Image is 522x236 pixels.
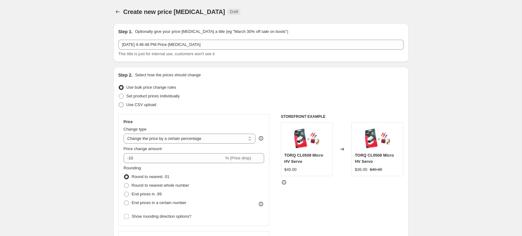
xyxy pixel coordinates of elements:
[294,126,319,150] img: 20181009_0921441_80x.jpg
[124,153,224,163] input: -15
[258,135,264,141] div: help
[135,29,288,35] p: Optionally give your price [MEDICAL_DATA] a title (eg "March 30% off sale on boots")
[284,167,297,173] div: $40.00
[118,72,133,78] h2: Step 2.
[124,119,133,124] h3: Price
[365,126,390,150] img: 20181009_0921441_80x.jpg
[118,29,133,35] h2: Step 1.
[135,72,201,78] p: Select how the prices should change
[225,156,251,160] span: % (Price drop)
[132,183,189,188] span: Round to nearest whole number
[124,166,141,170] span: Rounding
[355,153,394,164] span: TORQ CL0508 Micro HV Servo
[124,127,147,131] span: Change type
[126,94,180,98] span: Set product prices individually
[113,7,122,16] button: Price change jobs
[118,40,404,50] input: 30% off holiday sale
[132,192,162,196] span: End prices in .99
[126,102,156,107] span: Use CSV upload
[132,200,186,205] span: End prices in a certain number
[281,114,404,119] h6: STOREFRONT EXAMPLE
[230,9,238,14] span: Draft
[118,51,215,56] span: This title is just for internal use, customers won't see it
[370,167,382,173] strike: $40.00
[126,85,176,90] span: Use bulk price change rules
[355,167,367,173] div: $36.00
[132,174,169,179] span: Round to nearest .01
[132,214,191,219] span: Show rounding direction options?
[284,153,323,164] span: TORQ CL0508 Micro HV Servo
[123,8,225,15] span: Create new price [MEDICAL_DATA]
[124,146,162,151] span: Price change amount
